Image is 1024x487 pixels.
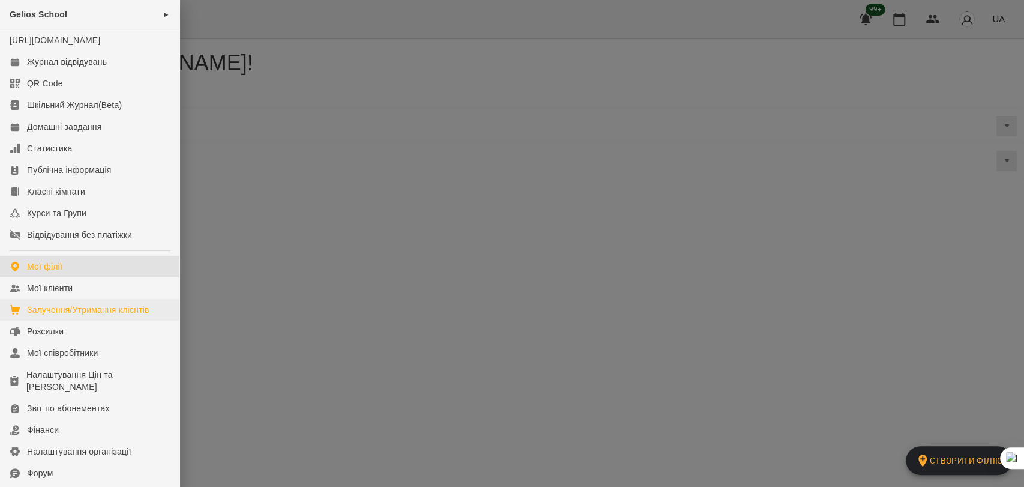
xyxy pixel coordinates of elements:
[27,261,62,273] div: Мої філії
[27,347,98,359] div: Мої співробітники
[27,142,73,154] div: Статистика
[10,10,67,19] span: Gelios School
[27,164,111,176] div: Публічна інформація
[27,56,107,68] div: Журнал відвідувань
[27,77,63,89] div: QR Code
[27,207,86,219] div: Курси та Групи
[27,186,85,198] div: Класні кімнати
[163,10,170,19] span: ►
[27,282,73,294] div: Мої клієнти
[27,99,122,111] div: Шкільний Журнал(Beta)
[26,369,170,393] div: Налаштування Цін та [PERSON_NAME]
[27,325,64,337] div: Розсилки
[27,402,110,414] div: Звіт по абонементах
[27,467,53,479] div: Форум
[27,304,149,316] div: Залучення/Утримання клієнтів
[27,424,59,436] div: Фінанси
[27,229,132,241] div: Відвідування без платіжки
[27,121,101,133] div: Домашні завдання
[10,35,100,45] a: [URL][DOMAIN_NAME]
[27,446,131,458] div: Налаштування організації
